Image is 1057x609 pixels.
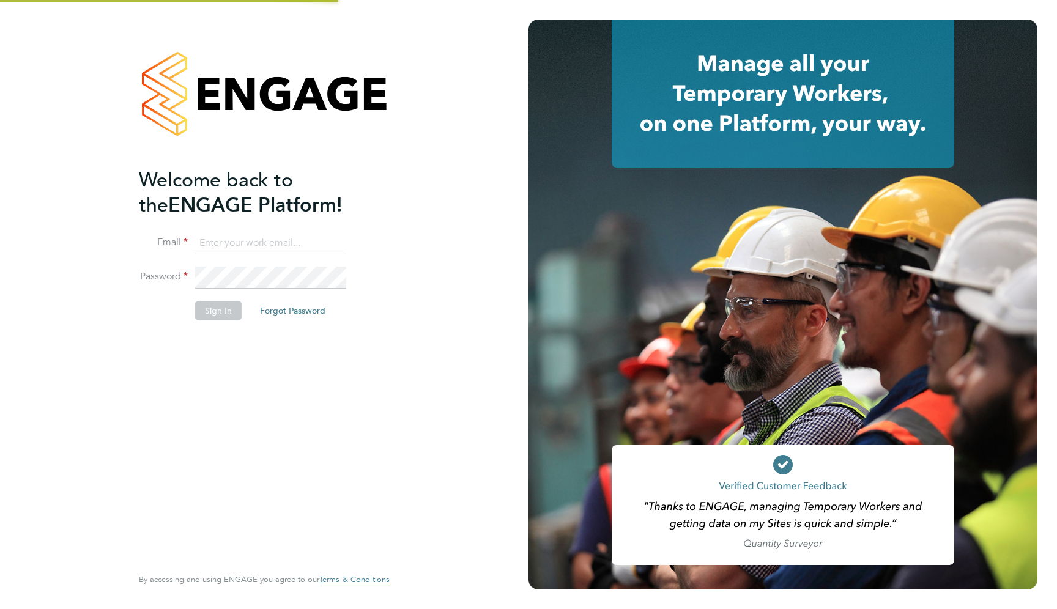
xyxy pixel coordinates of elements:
button: Sign In [195,301,242,320]
button: Forgot Password [250,301,335,320]
span: By accessing and using ENGAGE you agree to our [139,574,390,585]
label: Email [139,236,188,249]
input: Enter your work email... [195,232,346,254]
h2: ENGAGE Platform! [139,168,377,218]
a: Terms & Conditions [319,575,390,585]
label: Password [139,270,188,283]
span: Welcome back to the [139,168,293,217]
